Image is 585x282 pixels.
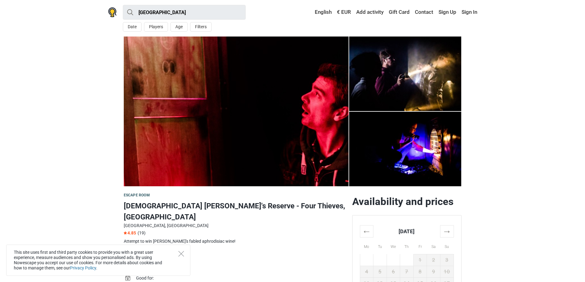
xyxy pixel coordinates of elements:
[124,231,127,234] img: Star
[413,237,427,254] th: Fr
[387,266,400,277] td: 6
[309,7,333,18] a: English
[413,7,435,18] a: Contact
[124,193,150,197] span: Escape room
[387,7,411,18] a: Gift Card
[190,22,212,32] button: Filters
[373,237,387,254] th: Tu
[335,7,353,18] a: € EUR
[427,254,440,266] td: 2
[124,238,347,245] div: Attempt to win [PERSON_NAME]'s fabled aphrodisiac wine!
[138,230,146,235] span: (19)
[437,7,458,18] a: Sign Up
[136,275,347,281] div: Good for:
[400,266,414,277] td: 7
[373,225,440,237] th: [DATE]
[440,225,454,237] th: →
[136,248,347,257] td: 60 min
[144,22,168,32] button: Players
[349,37,462,111] a: Lady Chastity's Reserve - Four Thieves, Clapham photo 3
[170,22,188,32] button: Age
[360,237,373,254] th: Mo
[427,237,440,254] th: Sa
[349,112,462,186] img: Lady Chastity's Reserve - Four Thieves, Clapham photo 5
[387,237,400,254] th: We
[413,254,427,266] td: 1
[178,251,184,257] button: Close
[108,7,117,17] img: Nowescape logo
[123,22,142,32] button: Date
[440,237,454,254] th: Su
[413,266,427,277] td: 8
[124,222,347,229] div: [GEOGRAPHIC_DATA], [GEOGRAPHIC_DATA]
[124,37,349,186] a: Lady Chastity's Reserve - Four Thieves, Clapham photo 11
[440,254,454,266] td: 3
[310,10,315,14] img: English
[355,7,385,18] a: Add activity
[373,266,387,277] td: 5
[440,266,454,277] td: 10
[352,195,462,208] h2: Availability and prices
[124,200,347,222] h1: [DEMOGRAPHIC_DATA] [PERSON_NAME]'s Reserve - Four Thieves, [GEOGRAPHIC_DATA]
[360,225,373,237] th: ←
[136,257,347,265] td: 2 - 5 players
[460,7,477,18] a: Sign In
[349,112,462,186] a: Lady Chastity's Reserve - Four Thieves, Clapham photo 4
[6,245,190,276] div: This site uses first and third party cookies to provide you with a great user experience, measure...
[124,37,349,186] img: Lady Chastity's Reserve - Four Thieves, Clapham photo 12
[427,266,440,277] td: 9
[70,265,96,270] a: Privacy Policy
[360,266,373,277] td: 4
[349,37,462,111] img: Lady Chastity's Reserve - Four Thieves, Clapham photo 4
[400,237,414,254] th: Th
[123,5,246,20] input: try “London”
[124,230,136,235] span: 4.85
